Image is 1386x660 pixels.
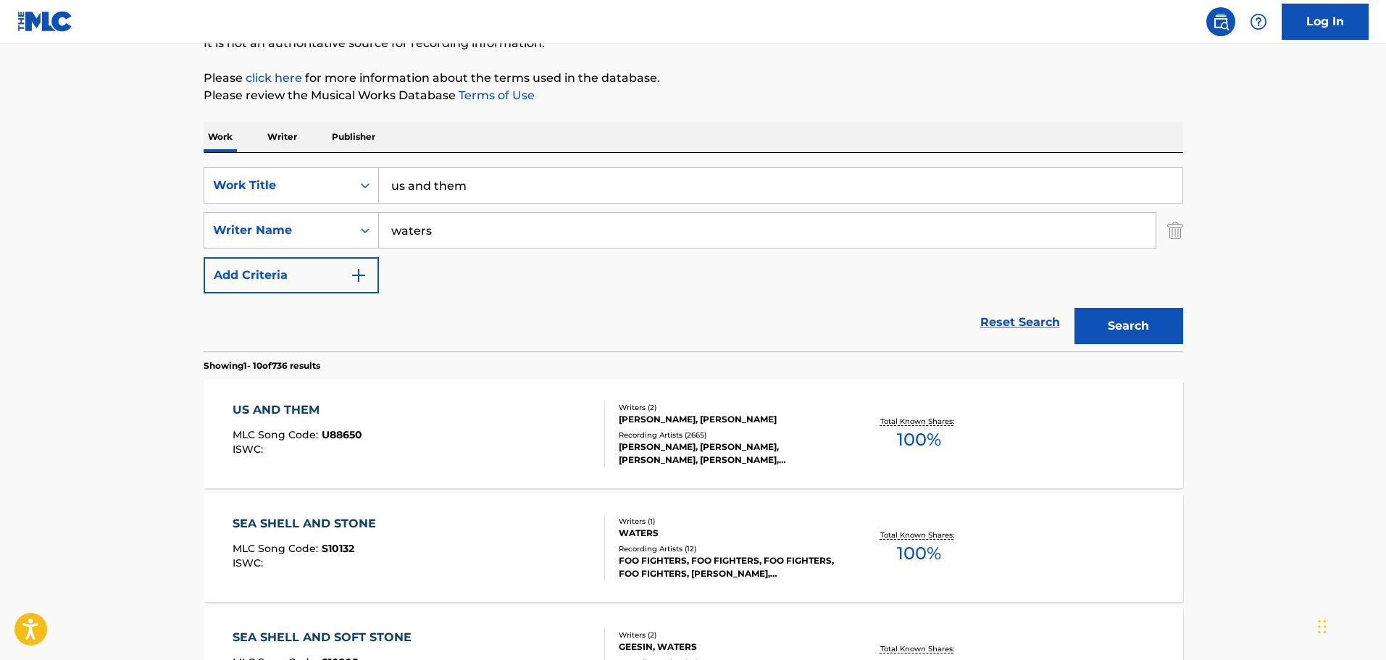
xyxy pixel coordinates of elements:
div: Work Title [213,177,343,194]
div: Writers ( 2 ) [619,630,838,640]
p: Showing 1 - 10 of 736 results [204,359,320,372]
iframe: Chat Widget [1314,590,1386,660]
span: MLC Song Code : [233,428,322,441]
p: Please review the Musical Works Database [204,87,1183,104]
span: MLC Song Code : [233,542,322,555]
div: FOO FIGHTERS, FOO FIGHTERS, FOO FIGHTERS, FOO FIGHTERS, [PERSON_NAME], [PERSON_NAME] [619,554,838,580]
a: SEA SHELL AND STONEMLC Song Code:S10132ISWC:Writers (1)WATERSRecording Artists (12)FOO FIGHTERS, ... [204,493,1183,602]
div: [PERSON_NAME], [PERSON_NAME], [PERSON_NAME], [PERSON_NAME], [PERSON_NAME], [PERSON_NAME], [PERSON... [619,440,838,467]
a: Terms of Use [456,88,535,102]
p: It is not an authoritative source for recording information. [204,35,1183,52]
img: search [1212,13,1230,30]
p: Total Known Shares: [880,643,958,654]
div: US AND THEM [233,401,362,419]
div: Writers ( 1 ) [619,516,838,527]
div: Drag [1318,605,1327,648]
img: MLC Logo [17,11,73,32]
span: ISWC : [233,443,267,456]
button: Add Criteria [204,257,379,293]
img: help [1250,13,1267,30]
span: ISWC : [233,556,267,569]
p: Publisher [327,122,380,152]
div: GEESIN, WATERS [619,640,838,653]
form: Search Form [204,167,1183,351]
a: Reset Search [973,306,1067,338]
p: Total Known Shares: [880,530,958,540]
div: WATERS [619,527,838,540]
p: Please for more information about the terms used in the database. [204,70,1183,87]
p: Work [204,122,237,152]
span: 100 % [897,427,941,453]
div: Writer Name [213,222,343,239]
span: S10132 [322,542,354,555]
div: SEA SHELL AND SOFT STONE [233,629,419,646]
a: Public Search [1206,7,1235,36]
img: 9d2ae6d4665cec9f34b9.svg [350,267,367,284]
img: Delete Criterion [1167,212,1183,248]
div: Recording Artists ( 12 ) [619,543,838,554]
div: Recording Artists ( 2665 ) [619,430,838,440]
div: Help [1244,7,1273,36]
p: Writer [263,122,301,152]
span: 100 % [897,540,941,567]
a: Log In [1282,4,1369,40]
span: U88650 [322,428,362,441]
a: click here [246,71,302,85]
p: Total Known Shares: [880,416,958,427]
div: SEA SHELL AND STONE [233,515,383,532]
div: [PERSON_NAME], [PERSON_NAME] [619,413,838,426]
a: US AND THEMMLC Song Code:U88650ISWC:Writers (2)[PERSON_NAME], [PERSON_NAME]Recording Artists (266... [204,380,1183,488]
div: Writers ( 2 ) [619,402,838,413]
button: Search [1074,308,1183,344]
